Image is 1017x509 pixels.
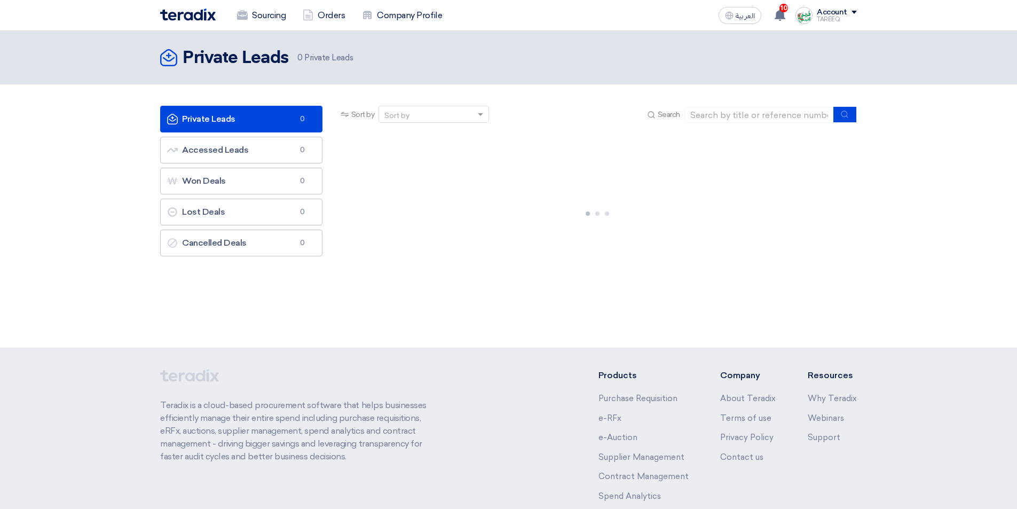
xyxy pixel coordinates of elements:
[736,12,755,20] span: العربية
[351,109,375,120] span: Sort by
[296,207,309,217] span: 0
[779,4,788,12] span: 10
[160,106,322,132] a: Private Leads0
[720,394,776,403] a: About Teradix
[598,433,637,442] a: e-Auction
[183,48,289,69] h2: Private Leads
[297,53,303,62] span: 0
[160,137,322,163] a: Accessed Leads0
[808,369,857,382] li: Resources
[598,472,689,481] a: Contract Management
[228,4,294,27] a: Sourcing
[817,17,857,22] div: TAREEQ
[598,491,661,501] a: Spend Analytics
[160,230,322,256] a: Cancelled Deals0
[160,9,216,21] img: Teradix logo
[160,168,322,194] a: Won Deals0
[297,52,353,64] span: Private Leads
[296,176,309,186] span: 0
[296,238,309,248] span: 0
[720,369,776,382] li: Company
[598,369,689,382] li: Products
[719,7,761,24] button: العربية
[720,413,771,423] a: Terms of use
[353,4,451,27] a: Company Profile
[294,4,353,27] a: Orders
[296,145,309,155] span: 0
[808,433,840,442] a: Support
[808,413,844,423] a: Webinars
[160,199,322,225] a: Lost Deals0
[795,7,813,24] img: Screenshot___1727703618088.png
[684,107,834,123] input: Search by title or reference number
[598,413,621,423] a: e-RFx
[598,452,684,462] a: Supplier Management
[720,452,763,462] a: Contact us
[720,433,774,442] a: Privacy Policy
[808,394,857,403] a: Why Teradix
[817,8,847,17] div: Account
[658,109,680,120] span: Search
[160,399,439,463] p: Teradix is a cloud-based procurement software that helps businesses efficiently manage their enti...
[598,394,677,403] a: Purchase Requisition
[384,110,409,121] div: Sort by
[296,114,309,124] span: 0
